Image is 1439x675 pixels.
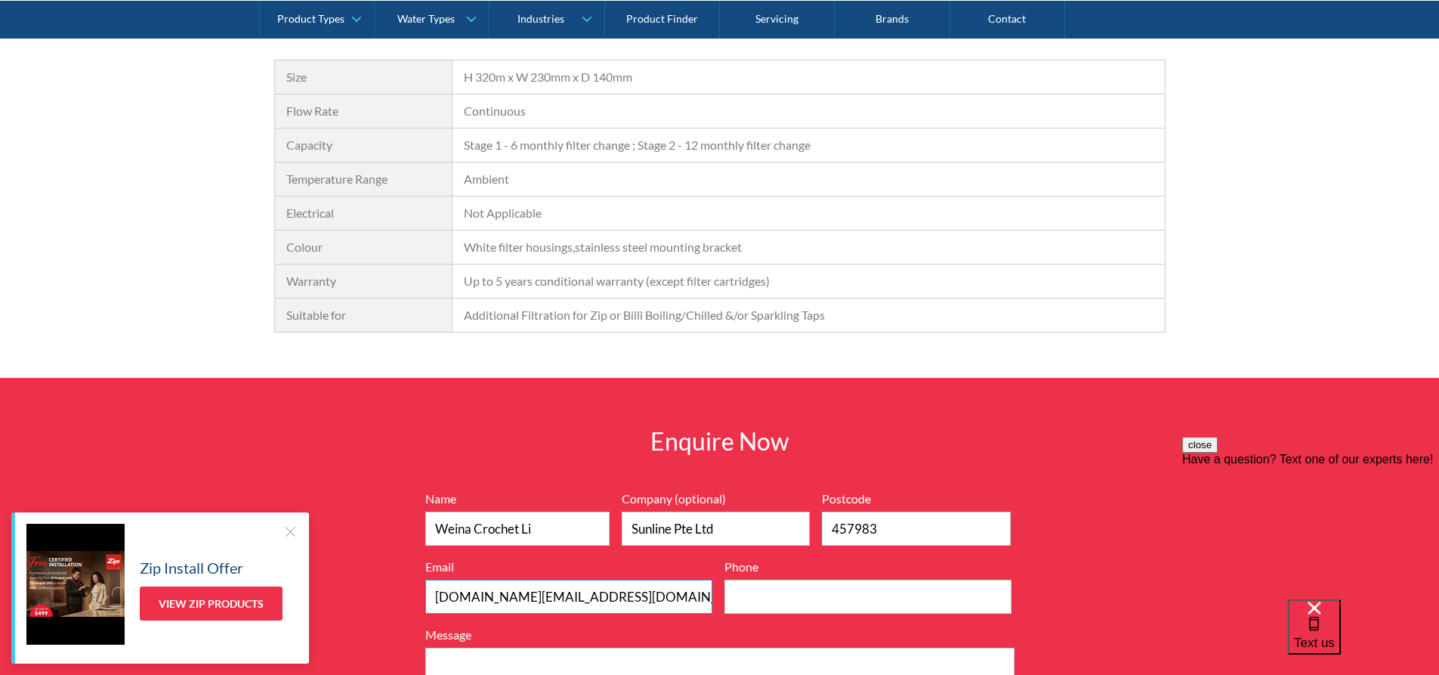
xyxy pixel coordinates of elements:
div: Up to 5 years conditional warranty (except filter cartridges) [464,272,1153,290]
div: Additional Filtration for Zip or Billi Boiling/Chilled &/or Sparkling Taps [464,306,1153,324]
iframe: podium webchat widget bubble [1288,599,1439,675]
div: Capacity [286,136,441,154]
div: Product Types [277,12,344,25]
label: Message [425,626,1014,644]
label: Name [425,490,610,508]
div: White filter housings,stainless steel mounting bracket [464,238,1153,256]
div: Colour [286,238,441,256]
a: View Zip Products [140,587,283,621]
div: Size [286,68,441,86]
div: Temperature Range [286,170,441,188]
iframe: podium webchat widget prompt [1182,437,1439,618]
div: Flow Rate [286,102,441,120]
div: Warranty [286,272,441,290]
label: Postcode [822,490,1011,508]
div: Not Applicable [464,204,1153,222]
label: Email [425,558,712,576]
h2: Enquire Now [501,423,939,460]
h5: Zip Install Offer [140,556,243,579]
div: Electrical [286,204,441,222]
img: Zip Install Offer [26,524,125,645]
label: Company (optional) [622,490,811,508]
div: Continuous [464,102,1153,120]
div: Ambient [464,170,1153,188]
div: Industries [517,12,564,25]
div: Water Types [397,12,455,25]
div: H 320m x W 230mm x D 140mm [464,68,1153,86]
div: Suitable for [286,306,441,324]
label: Phone [724,558,1011,576]
div: Stage 1 - 6 monthly filter change ; Stage 2 - 12 monthly filter change [464,136,1153,154]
